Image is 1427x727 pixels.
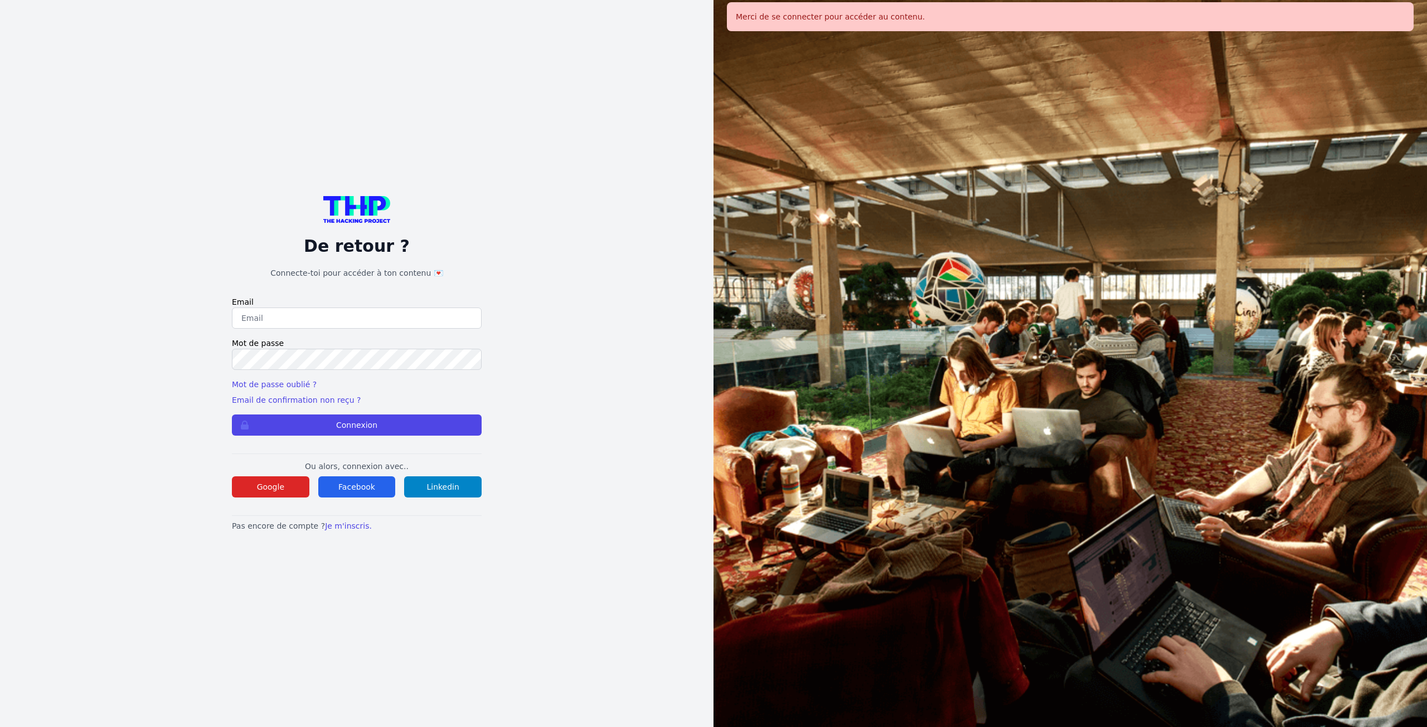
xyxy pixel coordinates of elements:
[232,414,482,436] button: Connexion
[404,476,482,497] button: Linkedin
[232,461,482,472] p: Ou alors, connexion avec..
[232,380,317,389] a: Mot de passe oublié ?
[232,236,482,256] p: De retour ?
[232,476,309,497] button: Google
[232,267,482,279] h1: Connecte-toi pour accéder à ton contenu 💌
[232,308,482,329] input: Email
[232,296,482,308] label: Email
[232,338,482,349] label: Mot de passe
[232,396,361,404] a: Email de confirmation non reçu ?
[232,520,482,531] p: Pas encore de compte ?
[727,2,1414,31] div: Merci de se connecter pour accéder au contenu.
[325,521,372,530] a: Je m'inscris.
[318,476,396,497] button: Facebook
[323,196,390,223] img: logo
